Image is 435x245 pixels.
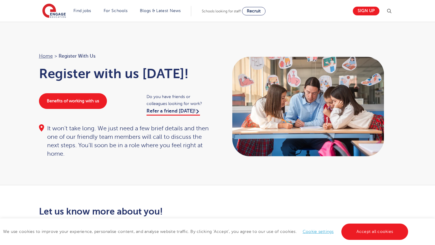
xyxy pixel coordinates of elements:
nav: breadcrumb [39,52,212,60]
a: Refer a friend [DATE]! [147,108,200,116]
a: For Schools [104,8,127,13]
a: Accept all cookies [341,224,408,240]
img: Engage Education [42,4,66,19]
a: Sign up [353,7,379,15]
a: Recruit [242,7,266,15]
h1: Register with us [DATE]! [39,66,212,81]
a: Cookie settings [303,229,334,234]
span: Do you have friends or colleagues looking for work? [147,93,211,107]
span: > [54,53,57,59]
span: Recruit [247,9,261,13]
span: We use cookies to improve your experience, personalise content, and analyse website traffic. By c... [3,229,410,234]
span: Register with us [59,52,95,60]
h2: Let us know more about you! [39,206,274,217]
a: Blogs & Latest News [140,8,181,13]
div: It won’t take long. We just need a few brief details and then one of our friendly team members wi... [39,124,212,158]
a: Benefits of working with us [39,93,107,109]
a: Home [39,53,53,59]
a: Find jobs [73,8,91,13]
span: Schools looking for staff [202,9,241,13]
